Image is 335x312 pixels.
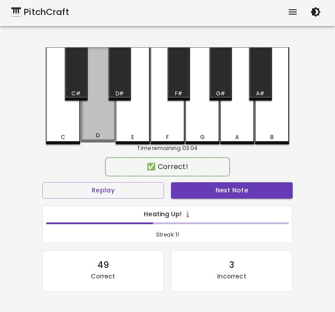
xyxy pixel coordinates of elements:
[46,210,289,219] h6: Heating Up! 🌡️
[200,133,205,141] div: G
[96,132,100,139] div: D
[61,133,65,141] div: C
[91,272,115,281] p: Correct
[42,182,164,199] button: Replay
[11,5,69,19] a: 🎹 PitchCraft
[131,133,134,141] div: E
[256,90,264,98] div: A#
[166,133,169,141] div: F
[216,90,225,98] div: G#
[71,90,81,98] div: C#
[46,230,289,239] span: Streak: 11
[97,258,109,272] div: 49
[171,182,293,199] button: Next Note
[217,272,246,281] p: Incorrect
[235,133,239,141] div: A
[175,90,182,98] div: F#
[46,144,289,152] div: Time remaining: 03:04
[270,133,274,141] div: B
[109,162,226,172] div: ✅ Correct!
[115,90,124,98] div: D#
[229,258,234,272] div: 3
[282,1,303,23] button: show more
